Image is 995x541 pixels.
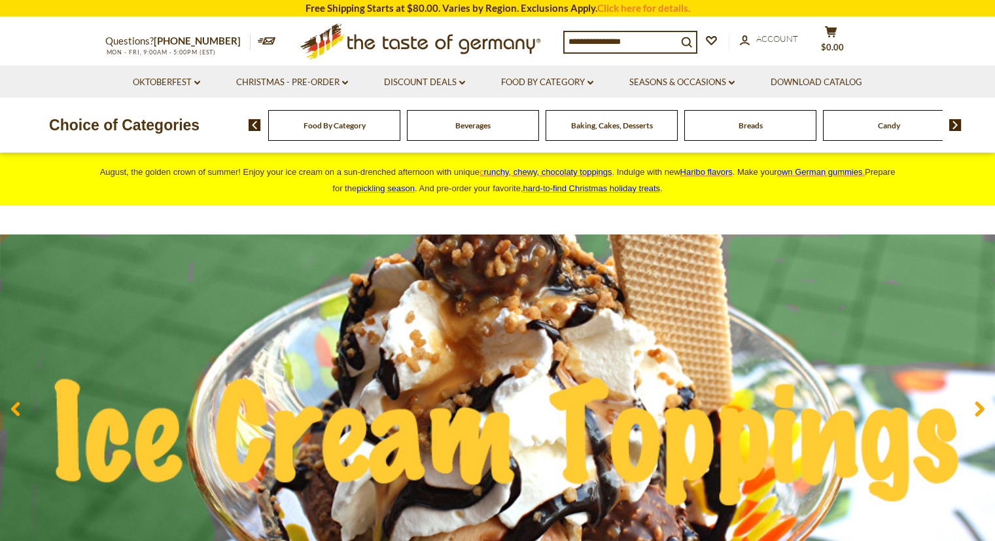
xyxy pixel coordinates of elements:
a: hard-to-find Christmas holiday treats [523,183,661,193]
a: Oktoberfest [133,75,200,90]
span: runchy, chewy, chocolaty toppings [483,167,612,177]
a: Account [740,32,798,47]
p: Questions? [105,33,251,50]
a: Breads [739,121,763,130]
span: Account [756,33,798,44]
img: next arrow [949,119,962,131]
img: previous arrow [249,119,261,131]
span: . [523,183,663,193]
span: August, the golden crown of summer! Enjoy your ice cream on a sun-drenched afternoon with unique ... [100,167,896,193]
a: Candy [878,121,900,130]
a: Download Catalog [771,75,862,90]
a: Food By Category [501,75,593,90]
a: Haribo flavors [680,167,733,177]
a: Seasons & Occasions [629,75,735,90]
span: $0.00 [821,42,844,52]
a: Click here for details. [597,2,690,14]
a: [PHONE_NUMBER] [154,35,241,47]
span: MON - FRI, 9:00AM - 5:00PM (EST) [105,48,217,56]
button: $0.00 [812,26,851,58]
a: Christmas - PRE-ORDER [236,75,348,90]
a: Food By Category [304,121,366,130]
a: own German gummies. [777,167,865,177]
a: pickling season [357,183,415,193]
a: crunchy, chewy, chocolaty toppings [480,167,612,177]
a: Beverages [455,121,491,130]
span: own German gummies [777,167,863,177]
a: Discount Deals [384,75,465,90]
a: Baking, Cakes, Desserts [571,121,653,130]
